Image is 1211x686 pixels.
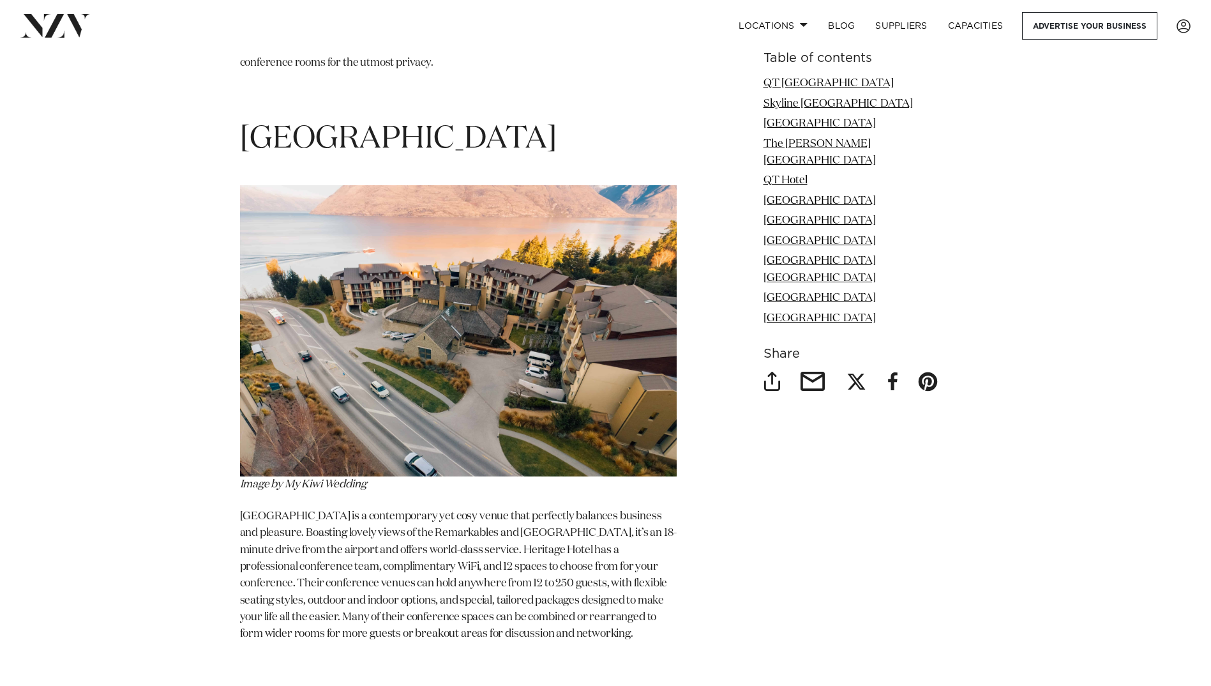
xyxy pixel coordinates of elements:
a: Capacities [938,12,1014,40]
a: Advertise your business [1022,12,1157,40]
a: [GEOGRAPHIC_DATA] [763,118,876,129]
a: SUPPLIERS [865,12,937,40]
a: [GEOGRAPHIC_DATA] [763,215,876,226]
span: [GEOGRAPHIC_DATA] [240,124,557,155]
a: QT [GEOGRAPHIC_DATA] [763,78,894,89]
img: nzv-logo.png [20,14,90,37]
span: [GEOGRAPHIC_DATA] is a contemporary yet cosy venue that perfectly balances business and pleasure.... [240,511,677,639]
em: Image by My Kiwi Wedding [240,479,366,490]
h6: Share [763,347,972,361]
a: [GEOGRAPHIC_DATA] [763,312,876,323]
a: Skyline [GEOGRAPHIC_DATA] [763,98,913,109]
a: [GEOGRAPHIC_DATA] [763,195,876,206]
h6: Table of contents [763,52,972,65]
a: [GEOGRAPHIC_DATA] [763,293,876,303]
a: Locations [728,12,818,40]
a: QT Hotel [763,175,808,186]
a: BLOG [818,12,865,40]
a: The [PERSON_NAME][GEOGRAPHIC_DATA] [763,138,876,165]
a: [GEOGRAPHIC_DATA] [GEOGRAPHIC_DATA] [763,255,876,283]
a: [GEOGRAPHIC_DATA] [763,236,876,247]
